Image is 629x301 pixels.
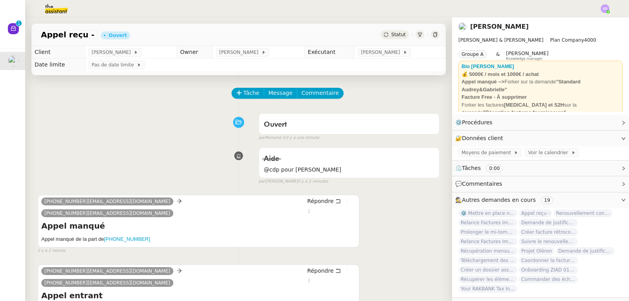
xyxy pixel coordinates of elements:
[455,118,496,127] span: ⚙️
[259,135,319,141] small: Romane V.
[554,209,612,217] span: Renouvellement contrat Opale STOCCO
[286,135,319,141] span: il y a une minute
[219,48,261,56] span: [PERSON_NAME]
[92,48,134,56] span: [PERSON_NAME]
[455,181,506,187] span: 💬
[243,89,259,98] span: Tâche
[305,197,344,205] button: Répondre
[452,131,629,146] div: 🔐Données client
[458,238,517,246] span: Relance Factures Impayées - septembre 2025
[458,257,517,264] span: Téléchargement des relevés de la SCI GABRIELLE - [DATE]
[452,161,629,176] div: ⏲️Tâches 0:00
[8,55,19,66] img: users%2FfjlNmCTkLiVoA3HQjY3GA5JXGxb2%2Favatar%2Fstarofservice_97480retdsc0392.png
[506,50,548,56] span: [PERSON_NAME]
[38,247,66,254] span: il y a 2 heures
[458,275,517,283] span: Récupérer les éléments sociaux - Septembre 2025
[177,46,213,59] td: Owner
[519,228,578,236] span: Créer facture rétrocommission
[264,121,287,128] span: Ouvert
[462,78,620,93] div: Forker sur la demande
[462,197,536,203] span: Autres demandes en cours
[307,197,334,205] span: Répondre
[41,220,356,231] h4: Appel manqué
[462,165,481,171] span: Tâches
[44,199,170,204] span: [PHONE_NUMBER][EMAIL_ADDRESS][DOMAIN_NAME]
[470,23,529,30] a: [PERSON_NAME]
[259,178,265,185] span: par
[44,280,170,286] span: [PHONE_NUMBER][EMAIL_ADDRESS][DOMAIN_NAME]
[506,50,548,61] app-user-label: Knowledge manager
[391,32,406,37] span: Statut
[16,20,22,26] nz-badge-sup: 1
[519,219,578,227] span: Demande de justificatifs Pennylane - octobre 2025
[298,178,328,185] span: il y a 2 minutes
[504,102,564,108] strong: [MEDICAL_DATA] et S2H
[297,88,344,99] button: Commentaire
[519,257,578,264] span: Coordonner la facturation à [GEOGRAPHIC_DATA]
[462,71,539,77] strong: 💰 5000€ / mois et 1000€ / achat
[17,20,20,28] p: 1
[458,22,467,31] img: users%2FfjlNmCTkLiVoA3HQjY3GA5JXGxb2%2Favatar%2Fstarofservice_97480retdsc0392.png
[462,101,620,116] div: Forker les factures sur la demande
[44,268,170,274] span: [PHONE_NUMBER][EMAIL_ADDRESS][DOMAIN_NAME]
[462,149,514,157] span: Moyens de paiement
[259,135,265,141] span: par
[41,290,356,301] h4: Appel entrant
[458,37,543,43] span: [PERSON_NAME] & [PERSON_NAME]
[458,266,517,274] span: Créer un dossier assurance Descudet
[452,115,629,130] div: ⚙️Procédures
[462,135,503,141] span: Données client
[455,197,556,203] span: 🕵️
[305,266,344,275] button: Répondre
[31,46,85,59] td: Client
[462,79,504,85] strong: Appel manqué -->
[41,31,94,39] span: Appel reçu -
[506,57,543,61] span: Knowledge manager
[519,238,578,246] span: Suivre le renouvellement produit Trimble
[458,285,517,293] span: Your RAKBANK Tax Invoice / Tax Credit Note
[458,219,517,227] span: Relance Factures Impayées - [DATE]
[462,94,527,100] strong: Facture Free - À supprimer
[455,134,506,143] span: 🔐
[41,235,356,243] h5: Appel manqué de la part de
[541,196,553,204] nz-tag: 19
[519,247,554,255] span: Projet Oléron
[264,155,279,163] span: Aide
[462,119,493,126] span: Procédures
[496,50,500,61] span: &
[31,59,85,71] td: Date limite
[259,178,328,185] small: [PERSON_NAME]
[264,88,297,99] button: Message
[519,266,578,274] span: Onboarding ZIAD 01/09
[307,267,334,275] span: Répondre
[92,61,137,69] span: Pas de date limite
[269,89,292,98] span: Message
[528,149,571,157] span: Voir le calendrier
[601,4,609,13] img: svg
[452,192,629,208] div: 🕵️Autres demandes en cours 19
[104,236,150,242] a: [PHONE_NUMBER]
[264,165,434,174] span: @cdp pour [PERSON_NAME]
[462,79,581,92] strong: "Standard Audrey&Gabrielle"
[584,37,596,43] span: 4000
[452,176,629,192] div: 💬Commentaires
[109,33,127,38] div: Ouvert
[458,247,517,255] span: Récupération mensuelle des relevés bancaires SARL [PERSON_NAME] ET [PERSON_NAME]
[556,247,615,255] span: Demande de justificatifs Pennylane - septembre 2025
[458,228,517,236] span: Prolonger le mi-temps thérapeutique
[519,209,552,217] span: Appel reçu -
[458,50,487,58] nz-tag: Groupe A
[483,109,566,115] strong: "Réception factures fournisseurs"
[232,88,264,99] button: Tâche
[519,275,578,283] span: Commander des échantillons pour Saint Nicolas
[302,89,339,98] span: Commentaire
[361,48,403,56] span: [PERSON_NAME]
[304,46,354,59] td: Exécutant
[486,164,503,172] nz-tag: 0:00
[462,63,514,69] a: Bio [PERSON_NAME]
[44,211,170,216] span: [PHONE_NUMBER][EMAIL_ADDRESS][DOMAIN_NAME]
[462,181,502,187] span: Commentaires
[458,209,517,217] span: ⚙️ Mettre en place nouveaux processus facturation
[550,37,584,43] span: Plan Company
